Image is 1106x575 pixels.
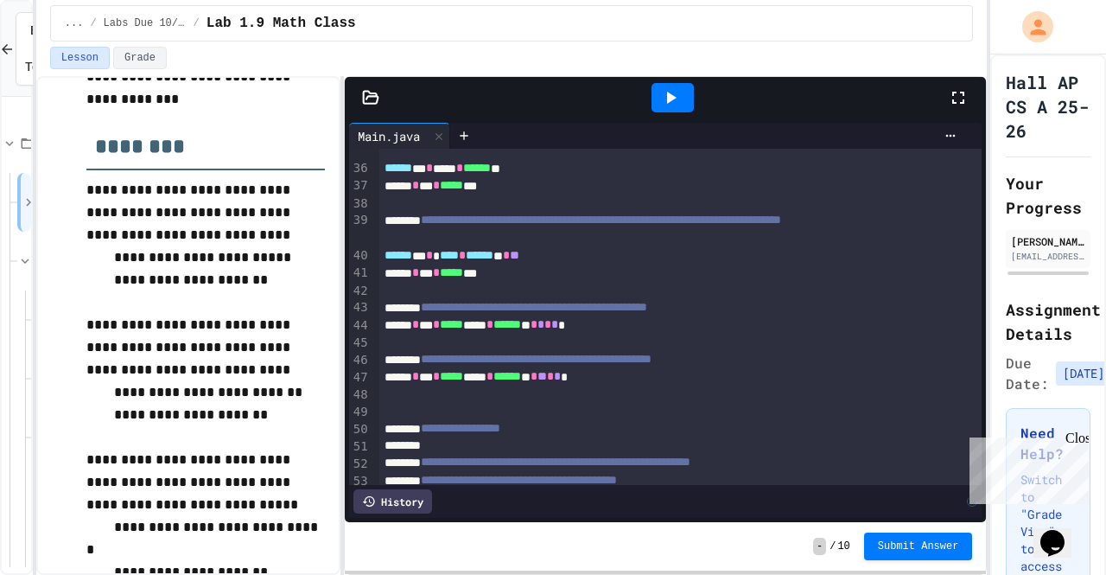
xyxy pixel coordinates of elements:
[1020,423,1076,464] h3: Need Help?
[349,283,371,300] div: 42
[25,22,62,76] span: Back to Teams
[349,352,371,369] div: 46
[349,265,371,282] div: 41
[349,317,371,335] div: 44
[349,404,371,421] div: 49
[878,540,959,553] span: Submit Answer
[1006,297,1090,346] h2: Assignment Details
[349,212,371,247] div: 39
[349,127,429,145] div: Main.java
[349,177,371,195] div: 37
[16,12,45,86] button: Back to Teams
[349,195,371,213] div: 38
[349,160,371,177] div: 36
[813,538,826,555] span: -
[65,16,84,30] span: ...
[104,16,187,30] span: Labs Due 10/24
[963,431,1089,504] iframe: chat widget
[349,456,371,473] div: 52
[349,247,371,265] div: 40
[349,123,450,149] div: Main.java
[829,540,836,553] span: /
[1006,353,1049,394] span: Due Date:
[7,7,119,110] div: Chat with us now!Close
[1004,7,1058,47] div: My Account
[90,16,96,30] span: /
[1011,250,1085,263] div: [EMAIL_ADDRESS][DOMAIN_NAME][PERSON_NAME]
[1006,70,1090,143] h1: Hall AP CS A 25-26
[1033,506,1089,558] iframe: chat widget
[864,533,973,560] button: Submit Answer
[349,421,371,438] div: 50
[1011,233,1085,249] div: [PERSON_NAME]
[1006,171,1090,220] h2: Your Progress
[207,13,356,34] span: Lab 1.9 Math Class
[50,47,110,69] button: Lesson
[349,473,371,490] div: 53
[837,540,849,553] span: 10
[349,438,371,456] div: 51
[353,489,432,514] div: History
[349,299,371,316] div: 43
[113,47,167,69] button: Grade
[349,369,371,387] div: 47
[349,335,371,352] div: 45
[194,16,200,30] span: /
[349,387,371,404] div: 48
